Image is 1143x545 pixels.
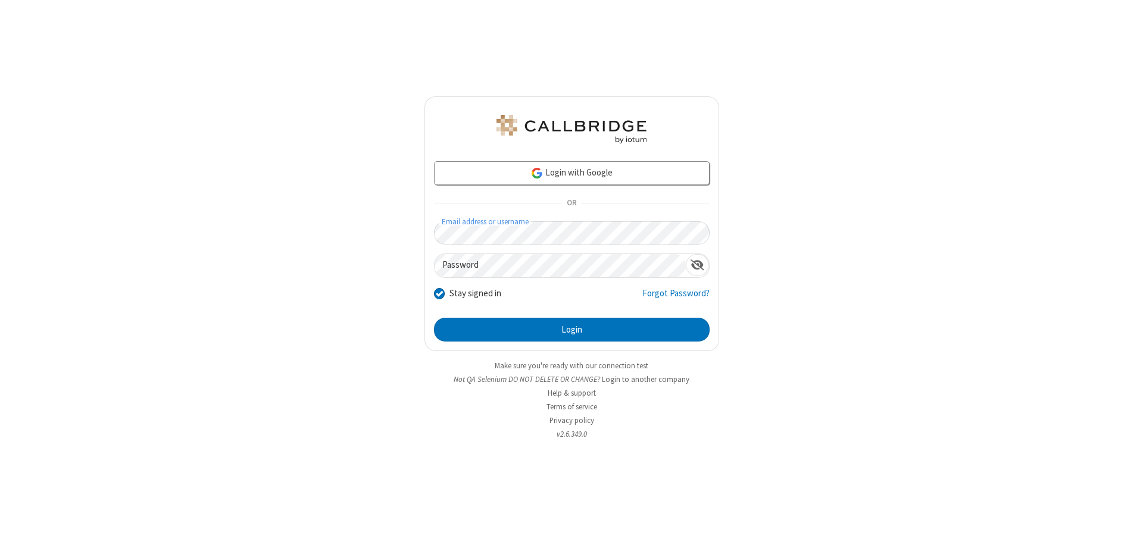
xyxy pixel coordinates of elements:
li: Not QA Selenium DO NOT DELETE OR CHANGE? [424,374,719,385]
label: Stay signed in [449,287,501,300]
input: Email address or username [434,221,710,245]
a: Privacy policy [549,415,594,425]
img: QA Selenium DO NOT DELETE OR CHANGE [494,115,649,143]
img: google-icon.png [530,167,544,180]
iframe: Chat [1113,514,1134,537]
li: v2.6.349.0 [424,428,719,440]
button: Login [434,318,710,342]
input: Password [435,254,686,277]
div: Show password [686,254,709,276]
span: OR [562,195,581,212]
a: Terms of service [546,402,597,412]
a: Help & support [548,388,596,398]
a: Make sure you're ready with our connection test [495,361,648,371]
a: Forgot Password? [642,287,710,309]
a: Login with Google [434,161,710,185]
button: Login to another company [602,374,689,385]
